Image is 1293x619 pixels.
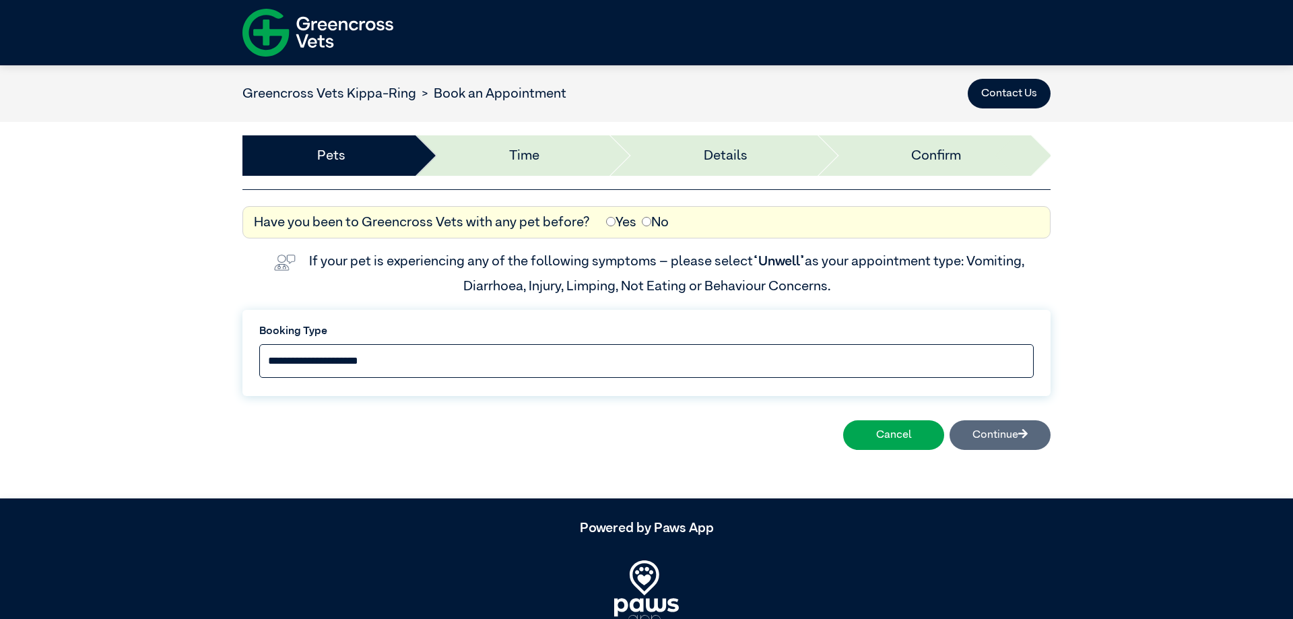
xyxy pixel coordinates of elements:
[254,212,590,232] label: Have you been to Greencross Vets with any pet before?
[242,84,566,104] nav: breadcrumb
[317,145,345,166] a: Pets
[309,255,1027,292] label: If your pet is experiencing any of the following symptoms – please select as your appointment typ...
[642,217,651,226] input: No
[242,87,416,100] a: Greencross Vets Kippa-Ring
[242,520,1051,536] h5: Powered by Paws App
[269,249,301,276] img: vet
[753,255,805,268] span: “Unwell”
[606,212,636,232] label: Yes
[843,420,944,450] button: Cancel
[642,212,669,232] label: No
[242,3,393,62] img: f-logo
[606,217,616,226] input: Yes
[416,84,566,104] li: Book an Appointment
[968,79,1051,108] button: Contact Us
[259,323,1034,339] label: Booking Type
